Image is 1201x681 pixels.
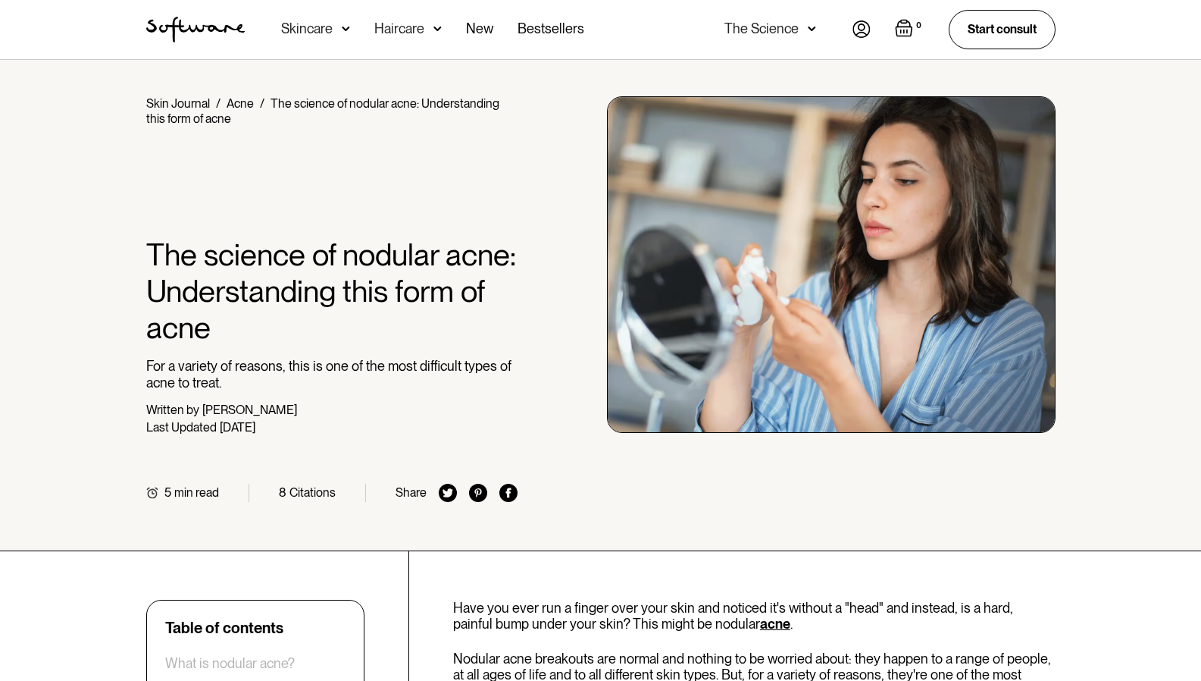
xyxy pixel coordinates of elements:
div: 8 [279,485,286,500]
img: arrow down [808,21,816,36]
img: twitter icon [439,484,457,502]
div: Skincare [281,21,333,36]
div: Last Updated [146,420,217,435]
a: Start consult [949,10,1056,49]
a: Open empty cart [895,19,924,40]
div: Table of contents [165,619,283,637]
div: 5 [164,485,171,500]
img: pinterest icon [469,484,487,502]
a: Skin Journal [146,96,210,111]
div: [PERSON_NAME] [202,403,297,417]
a: What is nodular acne? [165,655,295,672]
img: arrow down [342,21,350,36]
div: Citations [289,485,336,500]
a: acne [760,616,790,632]
img: facebook icon [499,484,518,502]
img: arrow down [433,21,442,36]
div: / [216,96,220,111]
p: Have you ever run a finger over your skin and noticed it's without a "head" and instead, is a har... [453,600,1056,632]
div: The science of nodular acne: Understanding this form of acne [146,96,499,126]
div: [DATE] [220,420,255,435]
div: / [260,96,264,111]
img: Software Logo [146,17,245,42]
div: Haircare [374,21,424,36]
p: For a variety of reasons, this is one of the most difficult types of acne to treat. [146,358,518,391]
div: 0 [913,19,924,33]
div: The Science [724,21,799,36]
div: min read [174,485,219,500]
a: home [146,17,245,42]
a: Acne [227,96,254,111]
h1: The science of nodular acne: Understanding this form of acne [146,237,518,346]
div: Share [396,485,427,500]
div: Written by [146,403,199,417]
